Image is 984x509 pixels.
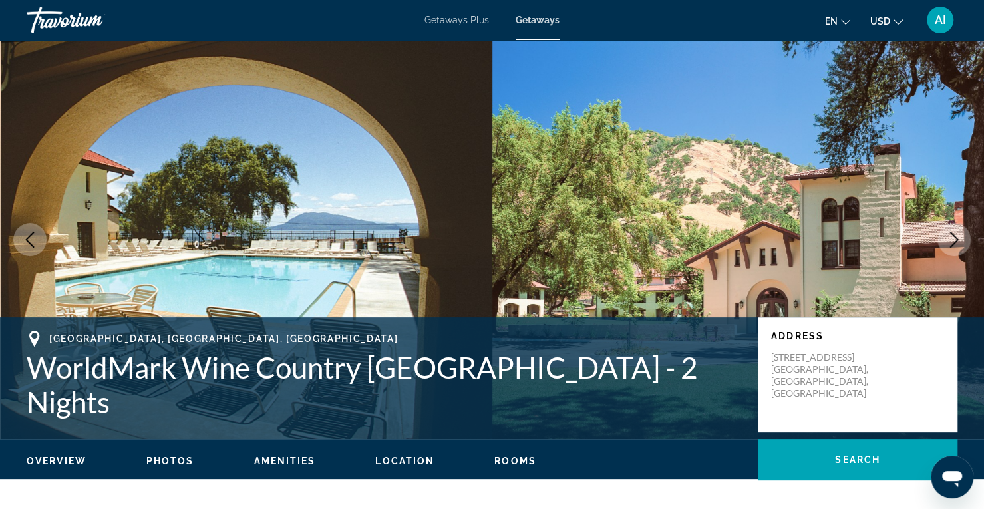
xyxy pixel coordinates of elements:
span: [GEOGRAPHIC_DATA], [GEOGRAPHIC_DATA], [GEOGRAPHIC_DATA] [49,333,398,344]
span: Search [835,454,880,465]
button: Change language [825,11,850,31]
span: Location [375,456,434,466]
span: en [825,16,838,27]
button: Overview [27,455,86,467]
button: Previous image [13,223,47,256]
button: Location [375,455,434,467]
a: Getaways Plus [424,15,489,25]
button: Amenities [253,455,315,467]
iframe: Button to launch messaging window [931,456,973,498]
span: Overview [27,456,86,466]
span: AI [935,13,946,27]
button: Search [758,439,957,480]
button: Change currency [870,11,903,31]
a: Travorium [27,3,160,37]
p: Address [771,331,944,341]
span: Photos [146,456,194,466]
span: USD [870,16,890,27]
button: Rooms [494,455,536,467]
button: Next image [937,223,971,256]
a: Getaways [516,15,560,25]
p: [STREET_ADDRESS] [GEOGRAPHIC_DATA], [GEOGRAPHIC_DATA], [GEOGRAPHIC_DATA] [771,351,878,399]
span: Rooms [494,456,536,466]
button: User Menu [923,6,957,34]
span: Amenities [253,456,315,466]
h1: WorldMark Wine Country [GEOGRAPHIC_DATA] - 2 Nights [27,350,744,419]
button: Photos [146,455,194,467]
